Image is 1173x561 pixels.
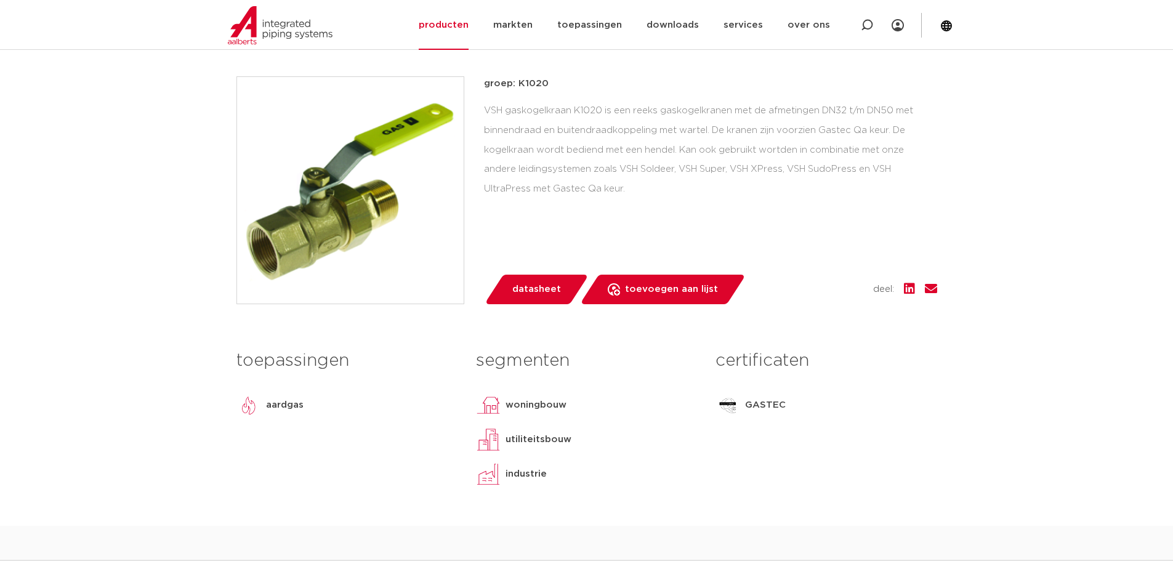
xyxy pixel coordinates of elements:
[237,77,464,304] img: Product Image for VSH gaskogelafsluiter met wartel (binnen- x buitendraad)
[715,349,937,373] h3: certificaten
[476,427,501,452] img: utiliteitsbouw
[506,432,571,447] p: utiliteitsbouw
[476,349,697,373] h3: segmenten
[266,398,304,413] p: aardgas
[484,101,937,199] div: VSH gaskogelkraan K1020 is een reeks gaskogelkranen met de afmetingen DN32 t/m DN50 met binnendra...
[476,393,501,418] img: woningbouw
[484,275,589,304] a: datasheet
[484,76,937,91] p: groep: K1020
[236,393,261,418] img: aardgas
[236,349,458,373] h3: toepassingen
[745,398,786,413] p: GASTEC
[506,467,547,482] p: industrie
[506,398,566,413] p: woningbouw
[873,282,894,297] span: deel:
[715,393,740,418] img: GASTEC
[476,462,501,486] img: industrie
[512,280,561,299] span: datasheet
[625,280,718,299] span: toevoegen aan lijst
